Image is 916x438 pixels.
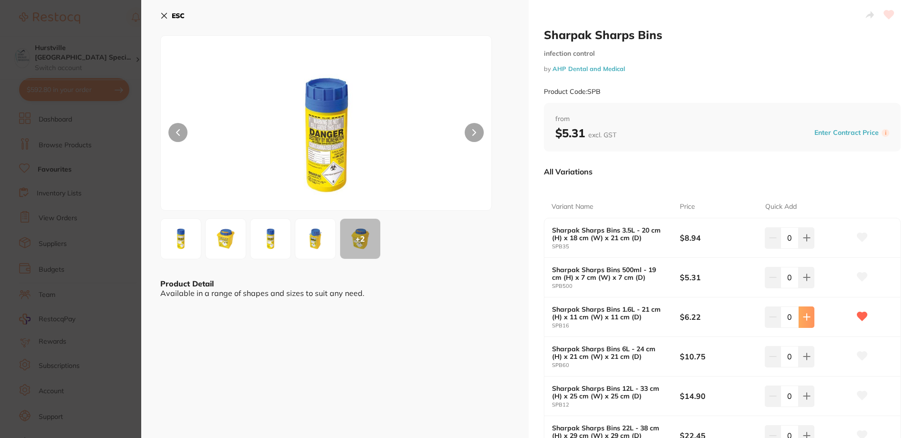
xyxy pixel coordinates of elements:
[298,222,333,256] img: LWpwZy01OTI5Mw
[552,283,680,289] small: SPB500
[680,233,757,243] b: $8.94
[555,114,889,124] span: from
[227,60,426,210] img: LWpwZy01OTI5MQ
[555,126,616,140] b: $5.31
[680,351,757,362] b: $10.75
[812,128,882,137] button: Enter Contract Price
[552,323,680,329] small: SPB16
[552,244,680,250] small: SPB35
[208,222,243,256] img: LWpwZy01OTI5NA
[544,88,601,96] small: Product Code: SPB
[552,65,625,72] a: AHP Dental and Medical
[552,226,667,242] b: Sharpak Sharps Bins 3.5L - 20 cm (H) x 18 cm (W) x 21 cm (D)
[544,167,593,176] p: All Variations
[544,65,901,72] small: by
[253,222,288,256] img: LWpwZy01OTI5Mg
[552,385,667,400] b: Sharpak Sharps Bins 12L - 33 cm (H) x 25 cm (W) x 25 cm (D)
[164,222,198,256] img: LWpwZy01OTI5MQ
[765,202,797,212] p: Quick Add
[680,312,757,322] b: $6.22
[552,202,593,212] p: Variant Name
[340,218,381,259] button: +2
[160,279,214,288] b: Product Detail
[680,272,757,283] b: $5.31
[172,11,185,20] b: ESC
[160,289,510,297] div: Available in a range of shapes and sizes to suit any need.
[544,28,901,42] h2: Sharpak Sharps Bins
[588,131,616,139] span: excl. GST
[544,50,901,58] small: infection control
[552,362,680,368] small: SPB60
[552,402,680,408] small: SPB12
[552,306,667,321] b: Sharpak Sharps Bins 1.6L - 21 cm (H) x 11 cm (W) x 11 cm (D)
[680,202,695,212] p: Price
[160,8,185,24] button: ESC
[882,129,889,137] label: i
[680,391,757,401] b: $14.90
[552,266,667,281] b: Sharpak Sharps Bins 500ml - 19 cm (H) x 7 cm (W) x 7 cm (D)
[552,345,667,360] b: Sharpak Sharps Bins 6L - 24 cm (H) x 21 cm (W) x 21 cm (D)
[340,219,380,259] div: + 2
